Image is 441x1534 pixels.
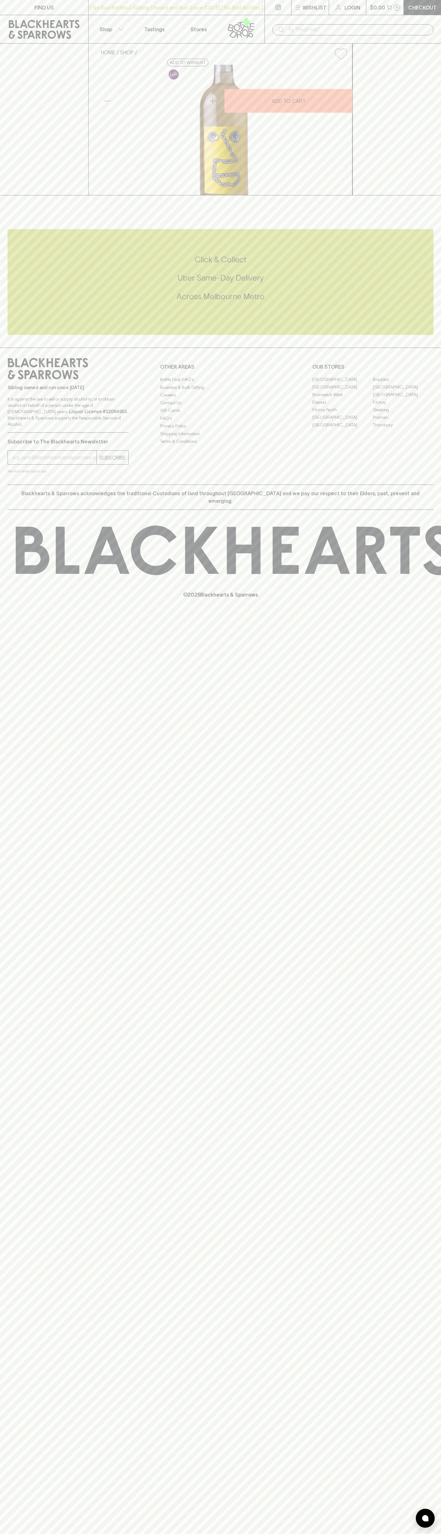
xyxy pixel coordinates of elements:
[312,421,373,429] a: [GEOGRAPHIC_DATA]
[101,50,115,55] a: HOME
[373,391,433,398] a: [GEOGRAPHIC_DATA]
[373,406,433,413] a: Geelong
[373,383,433,391] a: [GEOGRAPHIC_DATA]
[190,26,207,33] p: Stores
[312,406,373,413] a: Fitzroy North
[160,363,281,371] p: OTHER AREAS
[224,89,352,113] button: ADD TO CART
[100,26,112,33] p: Shop
[160,376,281,383] a: Bottle Drop FAQ's
[69,409,127,414] strong: Liquor License #32064953
[373,376,433,383] a: Braddon
[169,69,179,80] img: Lo-Fi
[8,468,129,474] p: We will never spam you
[96,65,352,195] img: 41484.png
[370,4,385,11] p: $0.00
[144,26,165,33] p: Tastings
[312,398,373,406] a: Elwood
[34,4,54,11] p: FIND US
[312,383,373,391] a: [GEOGRAPHIC_DATA]
[312,363,433,371] p: OUR STORES
[160,414,281,422] a: FAQ's
[99,454,126,461] p: SUBSCRIBE
[303,4,327,11] p: Wishlist
[373,413,433,421] a: Prahran
[8,229,433,335] div: Call to action block
[160,422,281,430] a: Privacy Policy
[396,6,398,9] p: 0
[408,4,437,11] p: Checkout
[177,15,221,43] a: Stores
[167,59,208,66] button: Add to wishlist
[272,97,305,105] p: ADD TO CART
[160,391,281,399] a: Careers
[8,438,129,445] p: Subscribe to The Blackhearts Newsletter
[287,25,428,35] input: Try "Pinot noir"
[312,376,373,383] a: [GEOGRAPHIC_DATA]
[345,4,360,11] p: Login
[8,254,433,265] h5: Click & Collect
[8,384,129,391] p: Sibling owned and run since [DATE]
[312,391,373,398] a: Brunswick West
[8,396,129,427] p: It is against the law to sell or supply alcohol to, or to obtain alcohol on behalf of a person un...
[132,15,177,43] a: Tastings
[160,438,281,445] a: Terms & Conditions
[373,398,433,406] a: Fitzroy
[120,50,134,55] a: SHOP
[8,273,433,283] h5: Uber Same-Day Delivery
[160,399,281,407] a: Contact Us
[160,383,281,391] a: Business & Bulk Gifting
[89,15,133,43] button: Shop
[160,430,281,437] a: Shipping Information
[373,421,433,429] a: Thornbury
[160,407,281,414] a: Gift Cards
[8,291,433,302] h5: Across Melbourne Metro
[13,453,96,463] input: e.g. jane@blackheartsandsparrows.com.au
[167,68,180,81] a: Some may call it natural, others minimum intervention, either way, it’s hands off & maybe even a ...
[312,413,373,421] a: [GEOGRAPHIC_DATA]
[12,490,429,505] p: Blackhearts & Sparrows acknowledges the traditional Custodians of land throughout [GEOGRAPHIC_DAT...
[332,46,350,62] button: Add to wishlist
[97,451,128,464] button: SUBSCRIBE
[422,1515,428,1521] img: bubble-icon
